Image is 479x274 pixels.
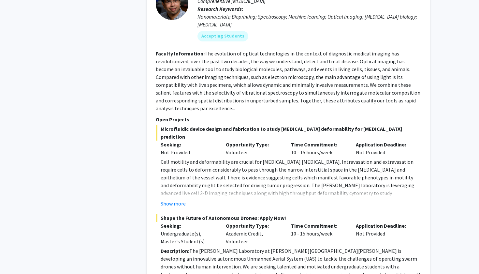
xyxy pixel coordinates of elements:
[351,222,416,245] div: Not Provided
[291,222,346,230] p: Time Commitment:
[161,248,189,254] strong: Description:
[226,222,281,230] p: Opportunity Type:
[291,141,346,148] p: Time Commitment:
[156,115,421,123] p: Open Projects
[351,141,416,156] div: Not Provided
[161,230,216,245] div: Undergraduate(s), Master's Student(s)
[197,13,421,28] div: Nanomaterials; Bioprinting; Spectroscopy; Machine learning; Optical imaging; [MEDICAL_DATA] biolo...
[197,6,243,12] b: Research Keywords:
[356,222,411,230] p: Application Deadline:
[156,50,205,57] b: Faculty Information:
[221,141,286,156] div: Volunteer
[356,141,411,148] p: Application Deadline:
[156,125,421,141] span: Microfluidic device design and fabrication to study [MEDICAL_DATA] deformability for [MEDICAL_DAT...
[161,222,216,230] p: Seeking:
[156,214,421,222] span: Shape the Future of Autonomous Drones: Apply Now!
[197,31,248,41] mat-chip: Accepting Students
[286,222,351,245] div: 10 - 15 hours/week
[161,148,216,156] div: Not Provided
[161,200,186,207] button: Show more
[161,158,421,205] p: Cell motility and deformability are crucial for [MEDICAL_DATA] [MEDICAL_DATA]. Intravasation and ...
[156,50,420,112] fg-read-more: The evolution of optical technologies in the context of diagnostic medical imaging has revolution...
[5,245,28,269] iframe: Chat
[226,141,281,148] p: Opportunity Type:
[161,141,216,148] p: Seeking:
[286,141,351,156] div: 10 - 15 hours/week
[221,222,286,245] div: Academic Credit, Volunteer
